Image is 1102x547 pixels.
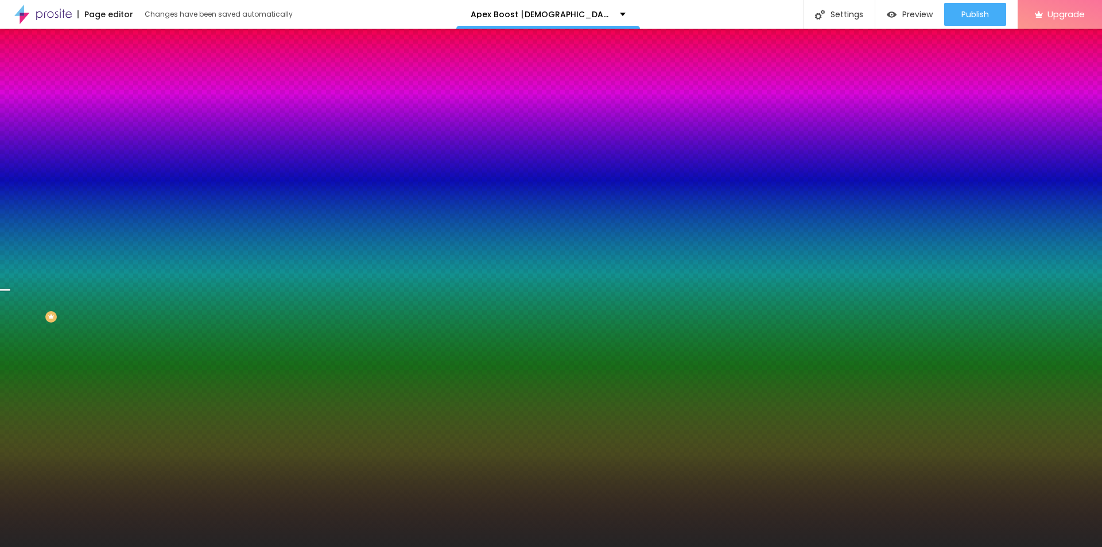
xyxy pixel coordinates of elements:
[77,10,133,18] div: Page editor
[902,10,933,19] span: Preview
[887,10,897,20] img: view-1.svg
[944,3,1006,26] button: Publish
[471,10,611,18] p: Apex Boost [DEMOGRAPHIC_DATA][MEDICAL_DATA] My Honest Reviews 2025
[961,10,989,19] span: Publish
[145,11,293,18] div: Changes have been saved automatically
[875,3,944,26] button: Preview
[815,10,825,20] img: Icone
[1047,9,1085,19] span: Upgrade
